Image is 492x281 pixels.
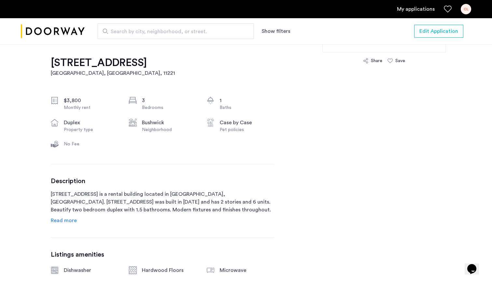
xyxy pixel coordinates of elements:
div: Pet policies [220,127,274,133]
div: 3 [142,97,197,104]
div: Microwave [220,266,274,274]
a: Favorites [444,5,452,13]
div: Bedrooms [142,104,197,111]
div: Bushwick [142,119,197,127]
img: logo [21,19,85,44]
a: Cazamio logo [21,19,85,44]
div: Save [395,58,405,64]
h3: Description [51,177,274,185]
span: Edit Application [419,27,458,35]
h2: [GEOGRAPHIC_DATA], [GEOGRAPHIC_DATA] , 11221 [51,69,175,77]
iframe: chat widget [465,255,485,274]
div: Neighborhood [142,127,197,133]
div: CL [461,4,471,14]
div: Property type [64,127,118,133]
div: Baths [220,104,274,111]
div: No Fee [64,141,118,147]
div: $3,800 [64,97,118,104]
div: Share [371,58,382,64]
a: [STREET_ADDRESS][GEOGRAPHIC_DATA], [GEOGRAPHIC_DATA], 11221 [51,56,175,77]
button: Show or hide filters [262,27,290,35]
span: Read more [51,218,77,223]
a: Read info [51,217,77,224]
input: Apartment Search [98,23,254,39]
div: Hardwood Floors [142,266,197,274]
div: Case by Case [220,119,274,127]
div: Monthly rent [64,104,118,111]
span: Search by city, neighborhood, or street. [111,28,236,35]
div: Dishwasher [64,266,118,274]
h3: Listings amenities [51,251,274,259]
a: My application [397,5,435,13]
p: [STREET_ADDRESS] is a rental building located in [GEOGRAPHIC_DATA], [GEOGRAPHIC_DATA]. [STREET_AD... [51,190,274,214]
div: 1 [220,97,274,104]
button: button [414,25,463,38]
h1: [STREET_ADDRESS] [51,56,175,69]
div: duplex [64,119,118,127]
